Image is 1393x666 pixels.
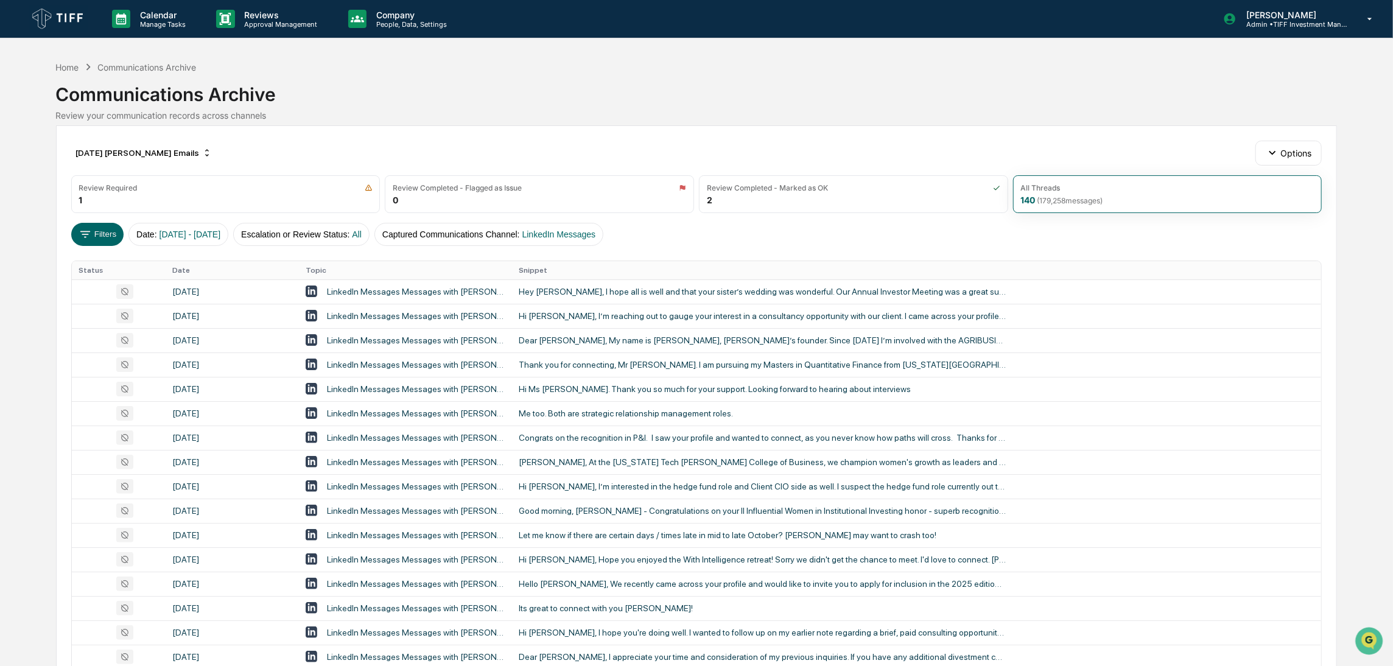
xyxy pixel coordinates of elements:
div: Communications Archive [97,62,196,72]
div: LinkedIn Messages Messages with [PERSON_NAME], [PERSON_NAME], [PERSON_NAME] [327,384,504,394]
div: LinkedIn Messages Messages with [PERSON_NAME], [PERSON_NAME], CFA [327,457,504,467]
div: LinkedIn Messages Messages with [PERSON_NAME], [PERSON_NAME] [327,530,504,540]
div: [DATE] [172,360,291,370]
span: Data Lookup [24,177,77,189]
p: Approval Management [235,20,324,29]
div: [DATE] [172,482,291,491]
div: LinkedIn Messages Messages with [PERSON_NAME], [PERSON_NAME] [327,287,504,296]
img: icon [993,184,1000,192]
p: How can we help? [12,26,222,45]
button: Filters [71,223,124,246]
a: 🗄️Attestations [83,149,156,170]
div: Home [56,62,79,72]
span: LinkedIn Messages [522,230,596,239]
span: All [352,230,362,239]
img: icon [365,184,373,192]
div: [DATE] [172,506,291,516]
div: Congrats on the recognition in P&I. I saw your profile and wanted to connect, as you never know h... [519,433,1006,443]
p: Company [367,10,453,20]
button: Start new chat [207,97,222,111]
div: [PERSON_NAME], At the [US_STATE] Tech [PERSON_NAME] College of Business, we champion women's grow... [519,457,1006,467]
div: 🔎 [12,178,22,188]
div: 1 [79,195,83,205]
img: icon [679,184,686,192]
div: [DATE] [172,457,291,467]
div: LinkedIn Messages Messages with [PERSON_NAME], [PERSON_NAME] [327,579,504,589]
div: [DATE] [172,287,291,296]
div: Me too. Both are strategic relationship management roles. [519,408,1006,418]
a: Powered byPylon [86,206,147,216]
div: Hi [PERSON_NAME], Hope you enjoyed the With Intelligence retreat! Sorry we didn't get the chance ... [519,555,1006,564]
div: 🖐️ [12,155,22,164]
span: Preclearance [24,153,79,166]
th: Snippet [511,261,1321,279]
p: Manage Tasks [130,20,192,29]
div: LinkedIn Messages Messages with [PERSON_NAME], [PERSON_NAME] [PERSON_NAME] [327,311,504,321]
div: LinkedIn Messages Messages with [PERSON_NAME], CFA, [PERSON_NAME] [327,408,504,418]
span: ( 179,258 messages) [1037,196,1103,205]
div: [DATE] [172,384,291,394]
div: Its great to connect with you [PERSON_NAME]! [519,603,1006,613]
div: Review your communication records across channels [56,110,1338,121]
p: [PERSON_NAME] [1237,10,1350,20]
div: We're available if you need us! [41,105,154,115]
div: Hi [PERSON_NAME], I’m interested in the hedge fund role and Client CIO side as well. I suspect th... [519,482,1006,491]
div: LinkedIn Messages Messages with [PERSON_NAME], [PERSON_NAME] [327,652,504,662]
img: logo [29,5,88,32]
div: LinkedIn Messages Messages with [PERSON_NAME], CFA, [PERSON_NAME], CAIA [327,482,504,491]
div: Hello [PERSON_NAME], We recently came across your profile and would like to invite you to apply f... [519,579,1006,589]
div: [DATE] [172,603,291,613]
div: Start new chat [41,93,200,105]
div: LinkedIn Messages Messages with [PERSON_NAME], [PERSON_NAME] [327,335,504,345]
div: Let me know if there are certain days / times late in mid to late October? [PERSON_NAME] may want... [519,530,1006,540]
div: 2 [707,195,712,205]
div: LinkedIn Messages Messages with [PERSON_NAME], [PERSON_NAME] [327,555,504,564]
button: Captured Communications Channel:LinkedIn Messages [374,223,603,246]
th: Status [72,261,166,279]
div: [DATE] [172,652,291,662]
div: Review Required [79,183,138,192]
div: Thank you for connecting, Mr [PERSON_NAME]. I am pursuing my Masters in Quantitative Finance from... [519,360,1006,370]
button: Escalation or Review Status:All [233,223,370,246]
div: Hi [PERSON_NAME], I’m reaching out to gauge your interest in a consultancy opportunity with our c... [519,311,1006,321]
div: Hey [PERSON_NAME], I hope all is well and that your sister’s wedding was wonderful. Our Annual In... [519,287,1006,296]
div: [DATE] [172,335,291,345]
div: 140 [1021,195,1103,205]
a: 🖐️Preclearance [7,149,83,170]
div: LinkedIn Messages Messages with [PERSON_NAME], [PERSON_NAME] [327,360,504,370]
div: Hi [PERSON_NAME], I hope you're doing well. I wanted to follow up on my earlier note regarding a ... [519,628,1006,637]
div: [DATE] [172,555,291,564]
div: Review Completed - Flagged as Issue [393,183,522,192]
div: Review Completed - Marked as OK [707,183,828,192]
th: Topic [298,261,511,279]
div: LinkedIn Messages Messages with [PERSON_NAME], [PERSON_NAME], CFA [327,433,504,443]
iframe: Open customer support [1354,626,1387,659]
div: [DATE] [PERSON_NAME] Emails [71,143,217,163]
p: Reviews [235,10,324,20]
div: Dear [PERSON_NAME], I appreciate your time and consideration of my previous inquiries. If you hav... [519,652,1006,662]
div: 0 [393,195,398,205]
button: Options [1255,141,1322,165]
div: Communications Archive [56,74,1338,105]
p: People, Data, Settings [367,20,453,29]
div: [DATE] [172,628,291,637]
a: 🔎Data Lookup [7,172,82,194]
span: Attestations [100,153,151,166]
div: 🗄️ [88,155,98,164]
div: [DATE] [172,311,291,321]
div: Dear [PERSON_NAME], My name is [PERSON_NAME], [PERSON_NAME]’s founder. Since [DATE] I’m involved ... [519,335,1006,345]
span: [DATE] - [DATE] [160,230,221,239]
th: Date [165,261,298,279]
div: LinkedIn Messages Messages with [PERSON_NAME] [PERSON_NAME], NACD.DC® DCRO QRD® CFA® CAIA®, [PERS... [327,506,504,516]
div: LinkedIn Messages Messages with [PERSON_NAME], [PERSON_NAME] [327,628,504,637]
div: LinkedIn Messages Messages with [PERSON_NAME], [PERSON_NAME], MBA [327,603,504,613]
div: Good morning, [PERSON_NAME] - Congratulations on your II Influential Women in Institutional Inves... [519,506,1006,516]
button: Date:[DATE] - [DATE] [128,223,228,246]
div: [DATE] [172,408,291,418]
img: 1746055101610-c473b297-6a78-478c-a979-82029cc54cd1 [12,93,34,115]
div: All Threads [1021,183,1061,192]
div: [DATE] [172,579,291,589]
p: Admin • TIFF Investment Management [1237,20,1350,29]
